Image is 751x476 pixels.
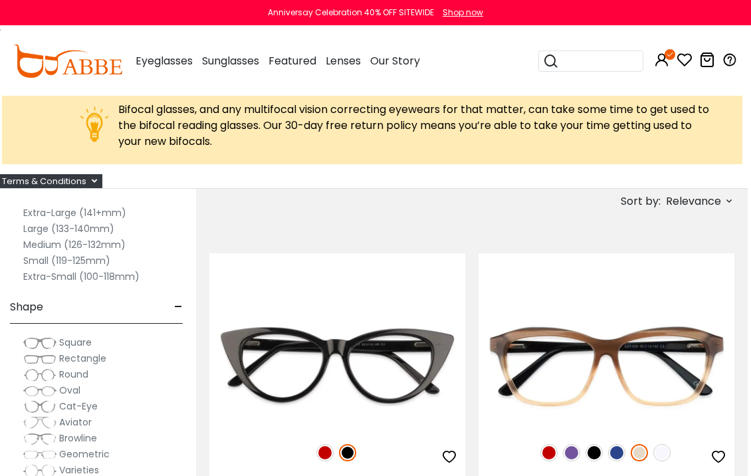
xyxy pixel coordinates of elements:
[631,444,648,461] img: Cream
[23,400,56,414] img: Cat-Eye.png
[59,384,80,397] span: Oval
[540,444,558,461] img: Red
[608,444,625,461] img: Blue
[586,444,603,461] img: Black
[563,444,580,461] img: Purple
[202,53,259,68] span: Sunglasses
[479,301,734,429] img: Cream Sonia - Acetate ,Eyeglasses
[23,221,114,237] label: Large (133-140mm)
[370,53,420,68] span: Our Story
[136,53,193,68] span: Eyeglasses
[59,400,98,413] span: Cat-Eye
[268,7,434,19] div: Anniversay Celebration 40% OFF SITEWIDE
[436,7,483,18] a: Shop now
[59,447,110,461] span: Geometric
[23,253,110,269] label: Small (119-125mm)
[59,352,106,365] span: Rectangle
[59,336,92,349] span: Square
[118,102,710,150] div: Bifocal glasses, and any multifocal vision correcting eyewears for that matter, can take some tim...
[59,431,97,445] span: Browline
[71,102,118,150] img: notice
[339,444,356,461] img: Black
[23,432,56,445] img: Browline.png
[326,53,361,68] span: Lenses
[23,205,126,221] label: Extra-Large (141+mm)
[23,336,56,350] img: Square.png
[59,368,88,381] span: Round
[23,384,56,398] img: Oval.png
[13,45,122,78] img: abbeglasses.com
[653,444,671,461] img: Translucent
[23,368,56,382] img: Round.png
[23,448,56,461] img: Geometric.png
[23,416,56,429] img: Aviator.png
[621,193,661,209] span: Sort by:
[666,189,721,213] span: Relevance
[23,237,126,253] label: Medium (126-132mm)
[209,301,465,429] img: Black Nora - Acetate ,Universal Bridge Fit
[23,269,140,285] label: Extra-Small (100-118mm)
[443,7,483,19] div: Shop now
[316,444,334,461] img: Red
[59,416,92,429] span: Aviator
[10,291,43,323] span: Shape
[174,291,183,323] span: -
[23,352,56,366] img: Rectangle.png
[268,53,316,68] span: Featured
